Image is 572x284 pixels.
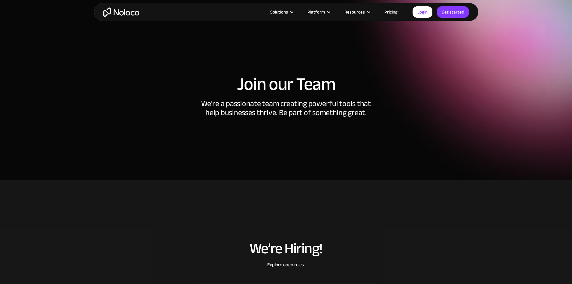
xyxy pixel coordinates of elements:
[103,8,139,17] a: home
[195,261,378,283] div: Explore open roles.
[300,8,337,16] div: Platform
[377,8,405,16] a: Pricing
[196,99,376,132] div: We're a passionate team creating powerful tools that help businesses thrive. Be part of something...
[413,6,432,18] a: Login
[437,6,469,18] a: Get started
[263,8,300,16] div: Solutions
[337,8,377,16] div: Resources
[195,240,378,257] h2: We’re Hiring!
[344,8,365,16] div: Resources
[307,8,325,16] div: Platform
[100,75,472,93] h1: Join our Team
[270,8,288,16] div: Solutions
